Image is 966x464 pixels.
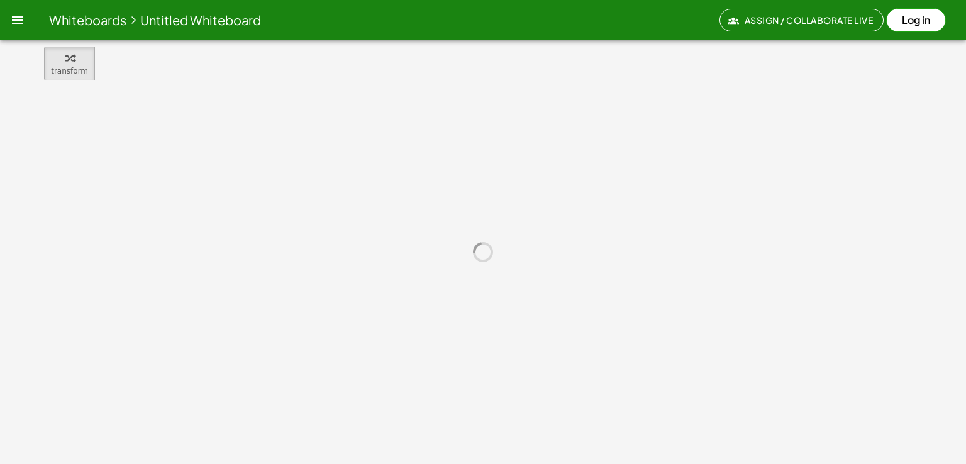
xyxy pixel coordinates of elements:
[49,12,126,28] a: Whiteboards
[730,14,873,26] span: Assign / Collaborate Live
[51,67,88,75] span: transform
[886,8,946,32] button: Log in
[719,9,884,31] button: Assign / Collaborate Live
[44,47,95,80] button: transform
